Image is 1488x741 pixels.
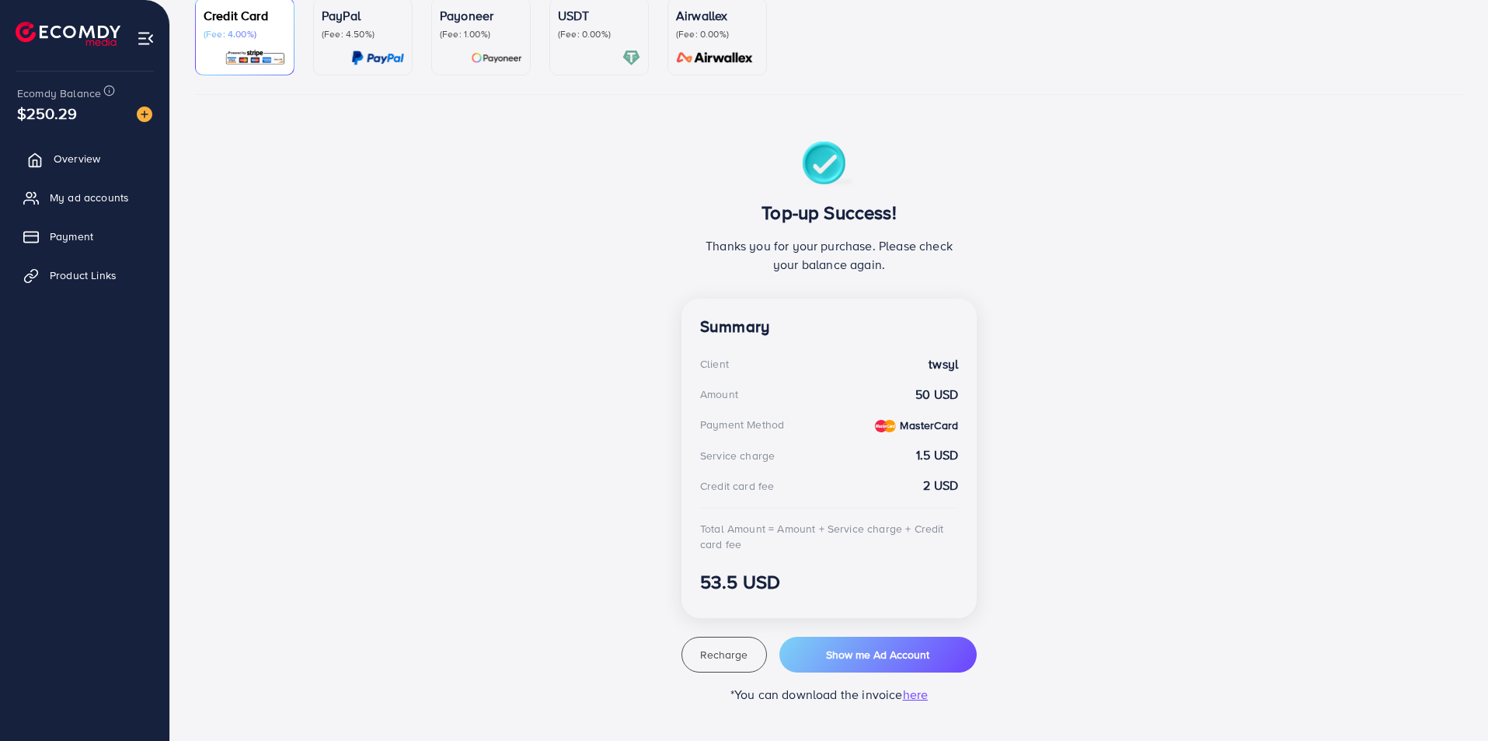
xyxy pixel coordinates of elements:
[903,686,929,703] span: here
[700,317,958,337] h4: Summary
[558,28,640,40] p: (Fee: 0.00%)
[50,267,117,283] span: Product Links
[12,182,158,213] a: My ad accounts
[12,260,158,291] a: Product Links
[17,102,77,124] span: $250.29
[681,637,767,673] button: Recharge
[440,28,522,40] p: (Fee: 1.00%)
[204,28,286,40] p: (Fee: 4.00%)
[700,478,774,494] div: Credit card fee
[558,6,640,25] p: USDT
[915,386,958,404] strong: 50 USD
[204,6,286,25] p: Credit Card
[826,647,929,662] span: Show me Ad Account
[671,49,758,67] img: card
[900,418,958,433] strong: MasterCard
[1422,671,1476,729] iframe: Chat
[12,143,158,174] a: Overview
[50,190,129,205] span: My ad accounts
[16,22,120,46] img: logo
[929,355,958,373] strong: twsyl
[137,107,152,122] img: image
[351,49,404,67] img: card
[700,521,958,553] div: Total Amount = Amount + Service charge + Credit card fee
[700,236,958,274] p: Thanks you for your purchase. Please check your balance again.
[676,6,758,25] p: Airwallex
[875,420,896,432] img: credit
[916,446,958,464] strong: 1.5 USD
[225,49,286,67] img: card
[700,448,775,463] div: Service charge
[923,477,958,495] strong: 2 USD
[471,49,522,67] img: card
[54,151,100,166] span: Overview
[440,6,522,25] p: Payoneer
[622,49,640,67] img: card
[12,221,158,252] a: Payment
[322,28,404,40] p: (Fee: 4.50%)
[779,637,977,673] button: Show me Ad Account
[700,647,747,662] span: Recharge
[700,386,738,402] div: Amount
[676,28,758,40] p: (Fee: 0.00%)
[137,30,155,47] img: menu
[322,6,404,25] p: PayPal
[50,229,93,244] span: Payment
[700,201,958,224] h3: Top-up Success!
[802,142,857,189] img: success
[700,571,958,593] h3: 53.5 USD
[700,356,729,372] div: Client
[700,417,784,432] div: Payment Method
[681,685,977,704] p: *You can download the invoice
[17,86,101,101] span: Ecomdy Balance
